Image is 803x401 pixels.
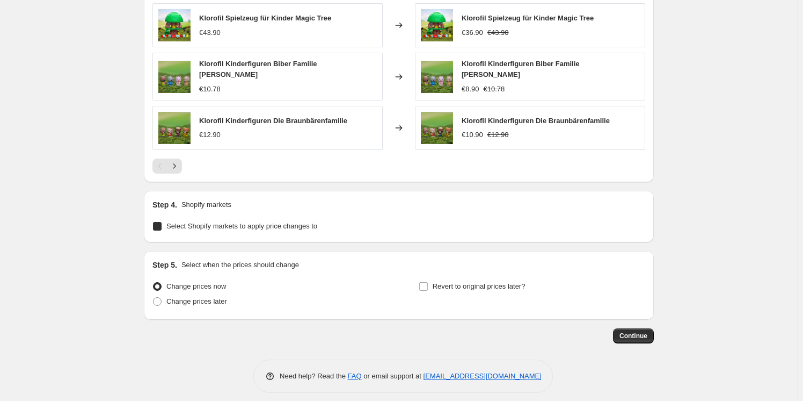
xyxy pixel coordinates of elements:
[158,61,191,93] img: 6_83be6b3d-2544-4b78-8775-295e148ce37e_80x.jpg
[462,130,483,140] div: €10.90
[181,260,299,270] p: Select when the prices should change
[433,282,525,290] span: Revert to original prices later?
[167,159,182,174] button: Next
[199,117,347,125] span: Klorofil Kinderfiguren Die Braunbärenfamilie
[166,282,226,290] span: Change prices now
[199,14,331,22] span: Klorofil Spielzeug für Kinder Magic Tree
[484,84,505,95] strike: €10.78
[181,199,231,210] p: Shopify markets
[462,27,483,38] div: €36.90
[462,14,594,22] span: Klorofil Spielzeug für Kinder Magic Tree
[199,27,221,38] div: €43.90
[619,332,647,340] span: Continue
[613,328,654,343] button: Continue
[421,61,453,93] img: 6_83be6b3d-2544-4b78-8775-295e148ce37e_80x.jpg
[199,60,317,78] span: Klorofil Kinderfiguren Biber Familie [PERSON_NAME]
[152,199,177,210] h2: Step 4.
[421,9,453,41] img: 8_390f230f-27ff-45e2-835b-e798e98bdd34_80x.jpg
[424,372,542,380] a: [EMAIL_ADDRESS][DOMAIN_NAME]
[462,117,610,125] span: Klorofil Kinderfiguren Die Braunbärenfamilie
[348,372,362,380] a: FAQ
[462,60,580,78] span: Klorofil Kinderfiguren Biber Familie [PERSON_NAME]
[158,9,191,41] img: 8_390f230f-27ff-45e2-835b-e798e98bdd34_80x.jpg
[199,130,221,140] div: €12.90
[362,372,424,380] span: or email support at
[166,222,317,230] span: Select Shopify markets to apply price changes to
[487,27,509,38] strike: €43.90
[152,159,182,174] nav: Pagination
[199,84,221,95] div: €10.78
[158,112,191,144] img: 5_cdd3f332-93ec-4b91-822f-3caa486ba811_80x.jpg
[462,84,479,95] div: €8.90
[421,112,453,144] img: 5_cdd3f332-93ec-4b91-822f-3caa486ba811_80x.jpg
[487,130,509,140] strike: €12.90
[166,297,227,305] span: Change prices later
[152,260,177,270] h2: Step 5.
[280,372,348,380] span: Need help? Read the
